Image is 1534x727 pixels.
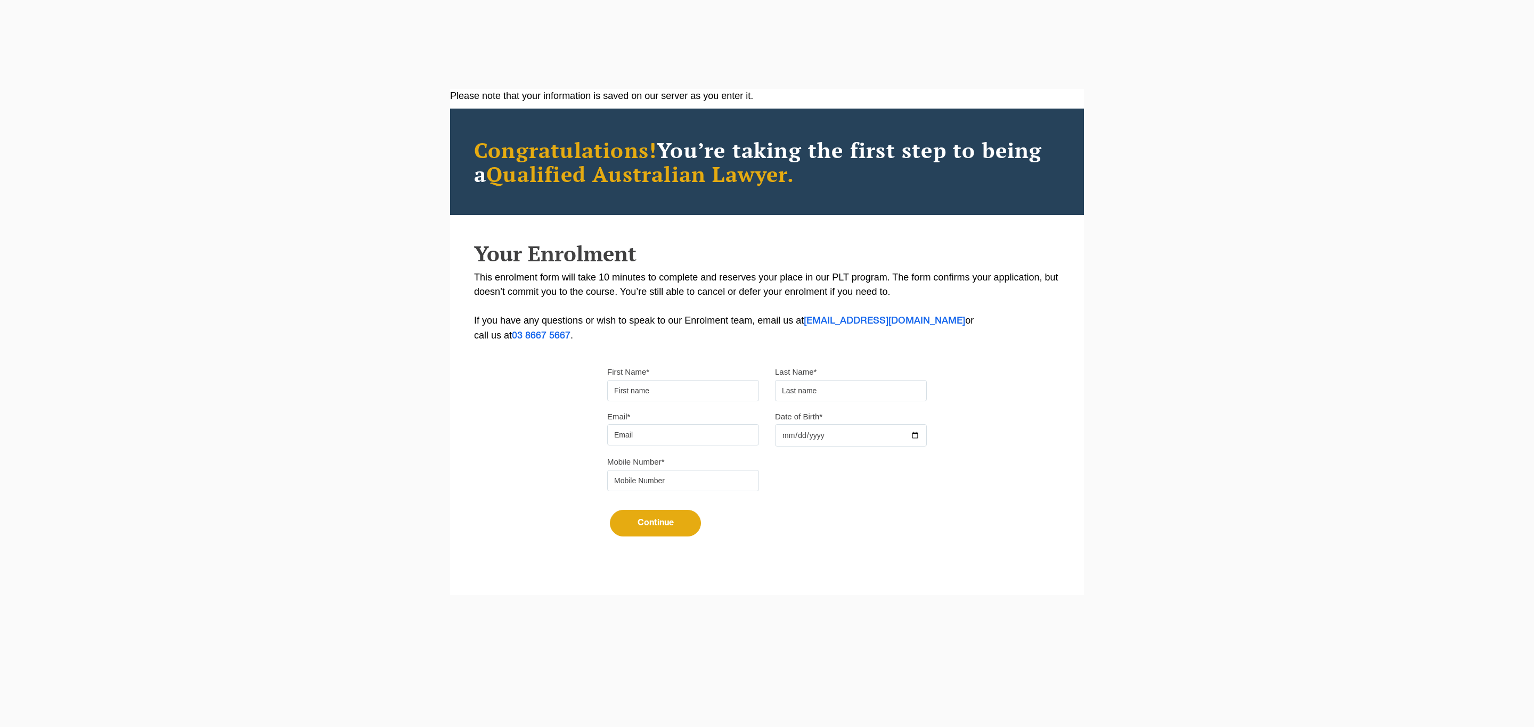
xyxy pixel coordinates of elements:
[474,242,1060,265] h2: Your Enrolment
[474,136,657,164] span: Congratulations!
[450,89,1084,103] div: Please note that your information is saved on our server as you enter it.
[486,160,794,188] span: Qualified Australian Lawyer.
[607,367,649,377] label: First Name*
[607,470,759,491] input: Mobile Number
[474,270,1060,343] p: This enrolment form will take 10 minutes to complete and reserves your place in our PLT program. ...
[512,332,570,340] a: 03 8667 5667
[607,380,759,401] input: First name
[610,510,701,536] button: Continue
[607,411,630,422] label: Email*
[474,138,1060,186] h2: You’re taking the first step to being a
[607,457,665,467] label: Mobile Number*
[775,367,817,377] label: Last Name*
[607,424,759,445] input: Email
[775,380,927,401] input: Last name
[804,317,965,325] a: [EMAIL_ADDRESS][DOMAIN_NAME]
[775,411,822,422] label: Date of Birth*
